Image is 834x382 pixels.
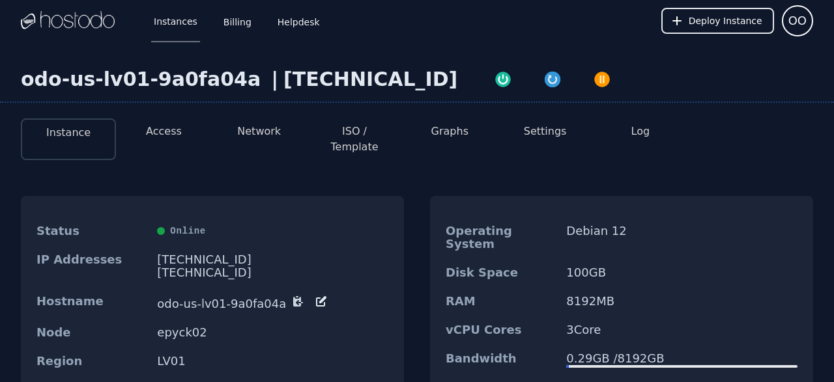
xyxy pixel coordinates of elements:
button: Power On [478,68,528,89]
button: Graphs [431,124,468,139]
div: [TECHNICAL_ID] [157,253,388,266]
img: Logo [21,11,115,31]
span: Deploy Instance [689,14,762,27]
img: Power On [494,70,512,89]
dt: vCPU Cores [446,323,556,336]
button: Power Off [577,68,627,89]
button: Deploy Instance [661,8,774,34]
div: 0.29 GB / 8192 GB [566,352,798,365]
dt: RAM [446,295,556,308]
button: Settings [524,124,567,139]
button: Restart [528,68,577,89]
dt: Disk Space [446,266,556,279]
dd: Debian 12 [566,225,798,251]
dd: 8192 MB [566,295,798,308]
dt: Status [36,225,147,238]
dd: 100 GB [566,266,798,279]
img: Restart [543,70,562,89]
span: OO [788,12,807,30]
div: [TECHNICAL_ID] [157,266,388,279]
dt: Region [36,355,147,368]
dt: Node [36,326,147,339]
dt: Hostname [36,295,147,310]
dd: LV01 [157,355,388,368]
dd: odo-us-lv01-9a0fa04a [157,295,388,310]
dt: IP Addresses [36,253,147,279]
dd: epyck02 [157,326,388,339]
dt: Operating System [446,225,556,251]
button: Log [631,124,650,139]
div: Online [157,225,388,238]
div: [TECHNICAL_ID] [283,68,457,91]
div: | [266,68,283,91]
dd: 3 Core [566,323,798,336]
dt: Bandwidth [446,352,556,368]
button: Instance [46,125,91,141]
img: Power Off [593,70,611,89]
button: ISO / Template [317,124,392,155]
button: Network [237,124,281,139]
button: User menu [782,5,813,36]
div: odo-us-lv01-9a0fa04a [21,68,266,91]
button: Access [146,124,182,139]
